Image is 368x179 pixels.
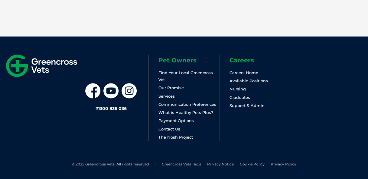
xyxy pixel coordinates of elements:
a: Nursing [230,86,246,91]
a: The Nosh Project [158,135,193,140]
a: Privacy Policy [271,162,296,166]
span: # [95,106,98,111]
a: Services [158,94,175,99]
a: Find Your Local Greencross Vet [158,70,213,82]
li: © 2025 Greencross Vets. All rights reserved [72,162,156,167]
h6: Careers [230,57,291,63]
a: Available Positions [230,78,268,83]
a: Privacy Notice [207,162,234,166]
a: Payment Options [158,118,194,123]
a: Cookie Policy [240,162,265,166]
h6: Pet Owners [158,57,220,63]
a: Greencross Vets T&Cs [162,162,201,166]
a: Careers Home [230,70,258,75]
a: What is Healthy Pets Plus? [158,110,213,115]
a: #1300 836 036 [95,106,127,111]
a: Graduates [230,95,250,100]
a: Our Promise [158,85,184,90]
a: Support & Admin [230,103,265,108]
a: Contact Us [158,127,180,131]
a: Communication Preferences [158,102,216,107]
